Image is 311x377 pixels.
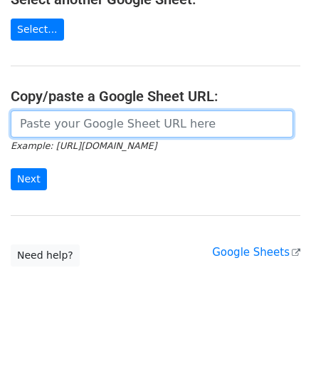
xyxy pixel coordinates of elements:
a: Need help? [11,244,80,267]
a: Select... [11,19,64,41]
input: Next [11,168,47,190]
a: Google Sheets [212,246,300,259]
iframe: Chat Widget [240,309,311,377]
h4: Copy/paste a Google Sheet URL: [11,88,300,105]
input: Paste your Google Sheet URL here [11,110,293,138]
small: Example: [URL][DOMAIN_NAME] [11,140,157,151]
